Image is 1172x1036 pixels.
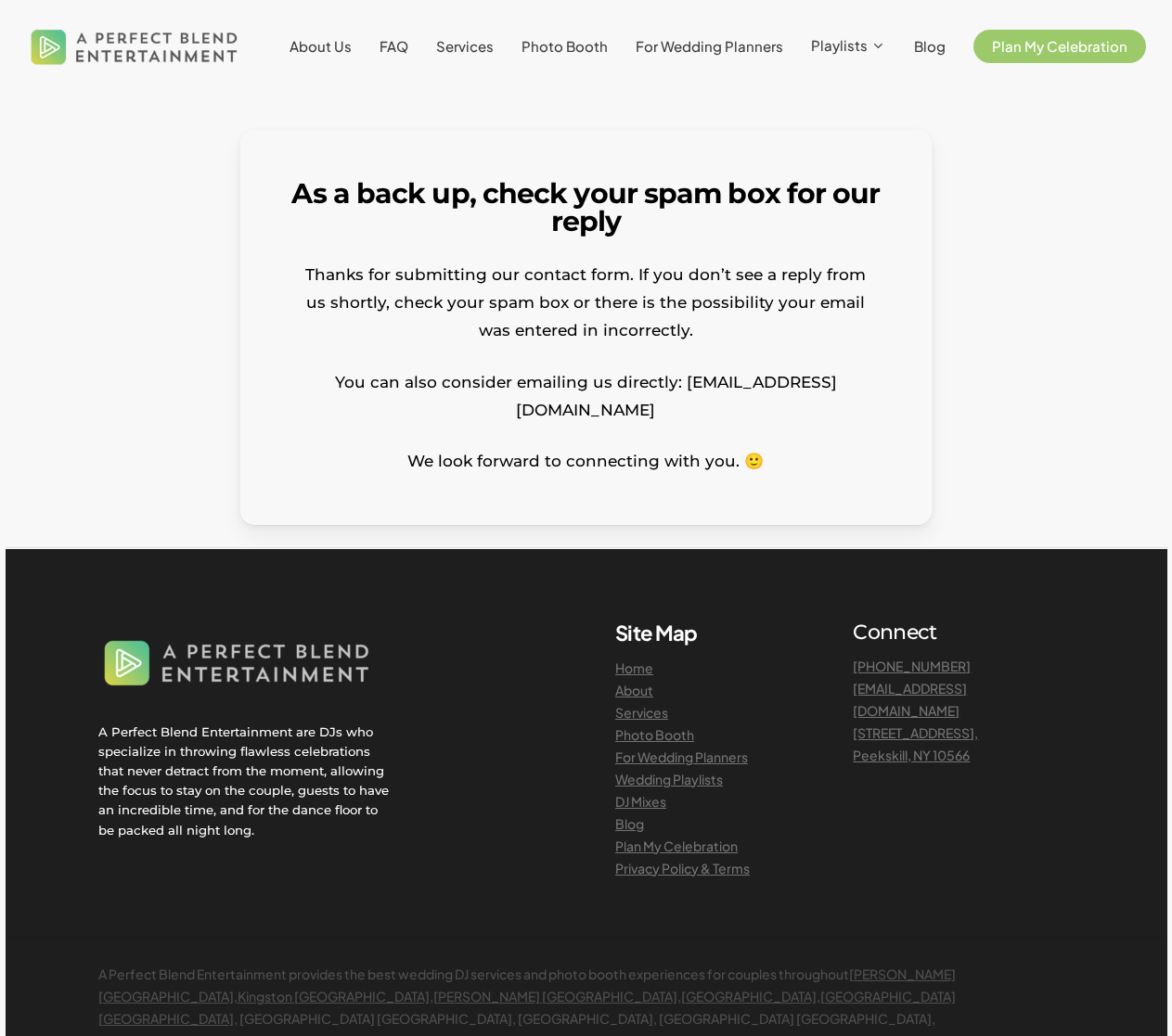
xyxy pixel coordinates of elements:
[290,447,882,475] p: We look forward to connecting with you. 🙂
[436,39,494,54] a: Services
[811,38,886,55] a: Playlists
[380,37,408,55] span: FAQ
[853,620,1074,646] h4: Connect
[98,723,392,840] p: A Perfect Blend Entertainment are DJs who specialize in throwing flawless celebrations that never...
[615,793,666,810] a: DJ Mixes
[380,39,408,54] a: FAQ
[26,13,243,80] img: A Perfect Blend Entertainment
[290,39,352,54] a: About Us
[290,368,882,448] p: You can also consider emailing us directly: [EMAIL_ADDRESS][DOMAIN_NAME]
[290,180,882,236] h1: As a back up, check your spam box for our reply
[615,659,653,676] a: Home
[973,39,1146,54] a: Plan My Celebration
[615,726,694,743] a: Photo Booth
[914,39,946,54] a: Blog
[615,815,644,832] a: Blog
[615,838,738,854] a: Plan My Celebration
[238,988,430,1004] a: Kingston [GEOGRAPHIC_DATA]
[522,39,608,54] a: Photo Booth
[615,704,668,721] a: Services
[290,261,882,368] p: Thanks for submitting our contact form. If you don’t see a reply from us shortly, check your spam...
[636,37,783,55] span: For Wedding Planners
[811,36,868,54] span: Playlists
[853,724,978,763] a: [STREET_ADDRESS],Peekskill, NY 10566
[522,37,608,55] span: Photo Booth
[615,771,723,787] a: Wedding Playlists
[436,37,494,55] span: Services
[615,748,748,765] a: For Wedding Planners
[853,680,967,719] a: [EMAIL_ADDRESS][DOMAIN_NAME]
[853,658,971,674] a: [PHONE_NUMBER]
[615,620,698,646] b: Site Map
[914,37,946,55] span: Blog
[615,682,653,698] a: About
[992,37,1127,55] span: Plan My Celebration
[681,988,817,1004] a: [GEOGRAPHIC_DATA]
[290,37,352,55] span: About Us
[615,860,750,876] a: Privacy Policy & Terms
[636,39,783,54] a: For Wedding Planners
[433,988,677,1004] a: [PERSON_NAME] [GEOGRAPHIC_DATA]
